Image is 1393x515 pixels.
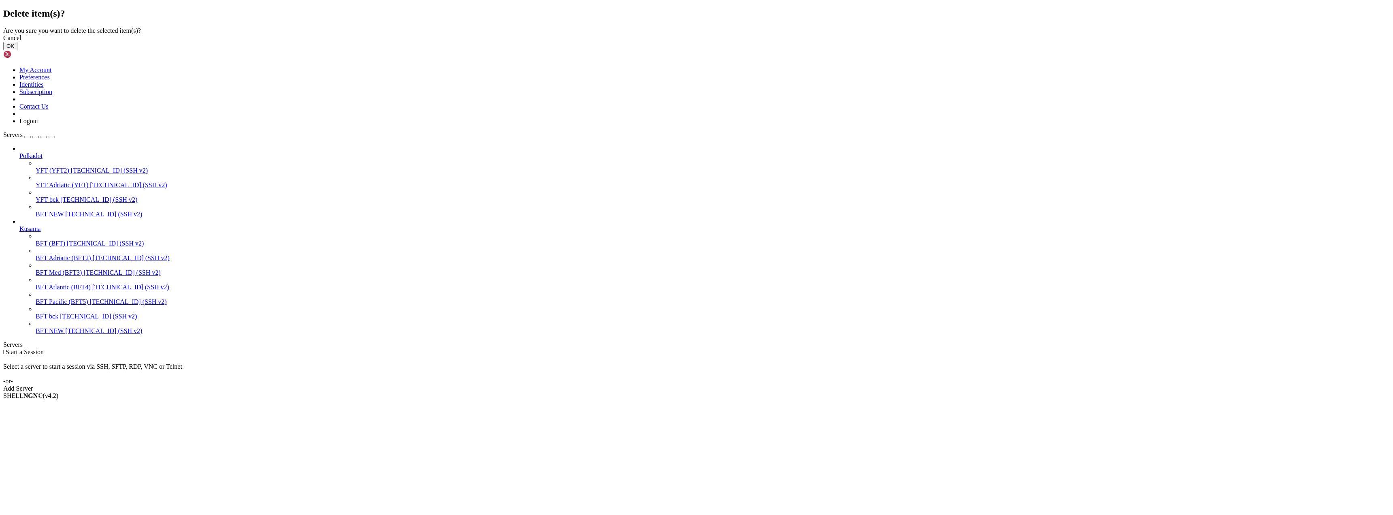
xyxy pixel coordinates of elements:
span: YFT Adriatic (YFT) [36,182,88,188]
span: BFT NEW [36,211,64,218]
a: Polkadot [19,152,1390,160]
span: Kusama [19,225,40,232]
li: YFT bck [TECHNICAL_ID] (SSH v2) [36,189,1390,203]
span: BFT NEW [36,327,64,334]
div: Cancel [3,34,1390,42]
div: Select a server to start a session via SSH, SFTP, RDP, VNC or Telnet. -or- [3,356,1390,385]
span: [TECHNICAL_ID] (SSH v2) [67,240,144,247]
a: Preferences [19,74,50,81]
h2: Delete item(s)? [3,8,1390,19]
span: BFT bck [36,313,58,320]
li: BFT NEW [TECHNICAL_ID] (SSH v2) [36,320,1390,335]
a: BFT Pacific (BFT5) [TECHNICAL_ID] (SSH v2) [36,298,1390,306]
li: BFT bck [TECHNICAL_ID] (SSH v2) [36,306,1390,320]
a: BFT (BFT) [TECHNICAL_ID] (SSH v2) [36,240,1390,247]
button: OK [3,42,17,50]
span: [TECHNICAL_ID] (SSH v2) [90,182,167,188]
span: SHELL © [3,392,58,399]
span: [TECHNICAL_ID] (SSH v2) [65,327,142,334]
a: BFT NEW [TECHNICAL_ID] (SSH v2) [36,211,1390,218]
span: YFT (YFT2) [36,167,69,174]
a: BFT Med (BFT3) [TECHNICAL_ID] (SSH v2) [36,269,1390,276]
div: Are you sure you want to delete the selected item(s)? [3,27,1390,34]
div: Add Server [3,385,1390,392]
a: Logout [19,118,38,124]
span: Polkadot [19,152,43,159]
span: [TECHNICAL_ID] (SSH v2) [92,284,169,291]
span: [TECHNICAL_ID] (SSH v2) [60,313,137,320]
li: YFT (YFT2) [TECHNICAL_ID] (SSH v2) [36,160,1390,174]
a: BFT Atlantic (BFT4) [TECHNICAL_ID] (SSH v2) [36,284,1390,291]
a: BFT bck [TECHNICAL_ID] (SSH v2) [36,313,1390,320]
li: BFT Med (BFT3) [TECHNICAL_ID] (SSH v2) [36,262,1390,276]
span: [TECHNICAL_ID] (SSH v2) [89,298,166,305]
span: [TECHNICAL_ID] (SSH v2) [65,211,142,218]
a: Identities [19,81,44,88]
div: Servers [3,341,1390,348]
span: Start a Session [6,348,44,355]
span: YFT bck [36,196,59,203]
li: BFT Adriatic (BFT2) [TECHNICAL_ID] (SSH v2) [36,247,1390,262]
span: [TECHNICAL_ID] (SSH v2) [83,269,160,276]
span: [TECHNICAL_ID] (SSH v2) [60,196,137,203]
a: BFT NEW [TECHNICAL_ID] (SSH v2) [36,327,1390,335]
a: Kusama [19,225,1390,233]
a: Servers [3,131,55,138]
li: BFT Pacific (BFT5) [TECHNICAL_ID] (SSH v2) [36,291,1390,306]
span: BFT Pacific (BFT5) [36,298,88,305]
span: BFT (BFT) [36,240,65,247]
b: NGN [23,392,38,399]
a: My Account [19,66,52,73]
img: Shellngn [3,50,50,58]
a: YFT (YFT2) [TECHNICAL_ID] (SSH v2) [36,167,1390,174]
span: BFT Med (BFT3) [36,269,82,276]
span: [TECHNICAL_ID] (SSH v2) [93,254,170,261]
li: BFT Atlantic (BFT4) [TECHNICAL_ID] (SSH v2) [36,276,1390,291]
a: Contact Us [19,103,49,110]
li: Polkadot [19,145,1390,218]
span: BFT Adriatic (BFT2) [36,254,91,261]
li: YFT Adriatic (YFT) [TECHNICAL_ID] (SSH v2) [36,174,1390,189]
span: BFT Atlantic (BFT4) [36,284,91,291]
span:  [3,348,6,355]
span: 4.2.0 [43,392,59,399]
li: BFT NEW [TECHNICAL_ID] (SSH v2) [36,203,1390,218]
a: YFT Adriatic (YFT) [TECHNICAL_ID] (SSH v2) [36,182,1390,189]
a: YFT bck [TECHNICAL_ID] (SSH v2) [36,196,1390,203]
a: BFT Adriatic (BFT2) [TECHNICAL_ID] (SSH v2) [36,254,1390,262]
li: BFT (BFT) [TECHNICAL_ID] (SSH v2) [36,233,1390,247]
span: [TECHNICAL_ID] (SSH v2) [71,167,148,174]
li: Kusama [19,218,1390,335]
span: Servers [3,131,23,138]
a: Subscription [19,88,52,95]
